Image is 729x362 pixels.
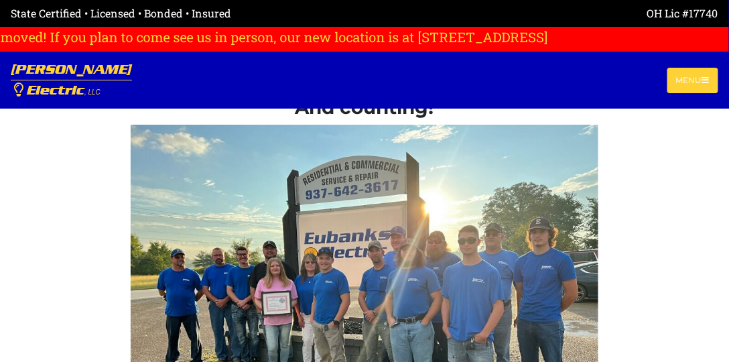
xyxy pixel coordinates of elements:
[11,5,364,21] div: State Certified • Licensed • Bonded • Insured
[667,68,718,93] button: Toggle navigation
[364,5,718,21] div: OH Lic #17740
[11,52,132,109] a: [PERSON_NAME] Electric, LLC
[84,88,101,96] span: , LLC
